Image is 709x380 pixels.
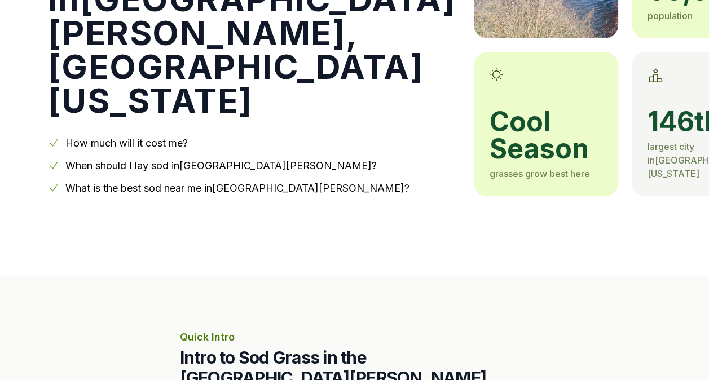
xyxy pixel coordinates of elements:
span: cool season [490,108,602,162]
p: Quick Intro [180,329,530,345]
span: population [648,10,693,21]
a: What is the best sod near me in[GEOGRAPHIC_DATA][PERSON_NAME]? [65,182,409,194]
span: grasses grow best here [490,168,590,179]
a: How much will it cost me? [65,137,188,149]
a: When should I lay sod in[GEOGRAPHIC_DATA][PERSON_NAME]? [65,160,377,171]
